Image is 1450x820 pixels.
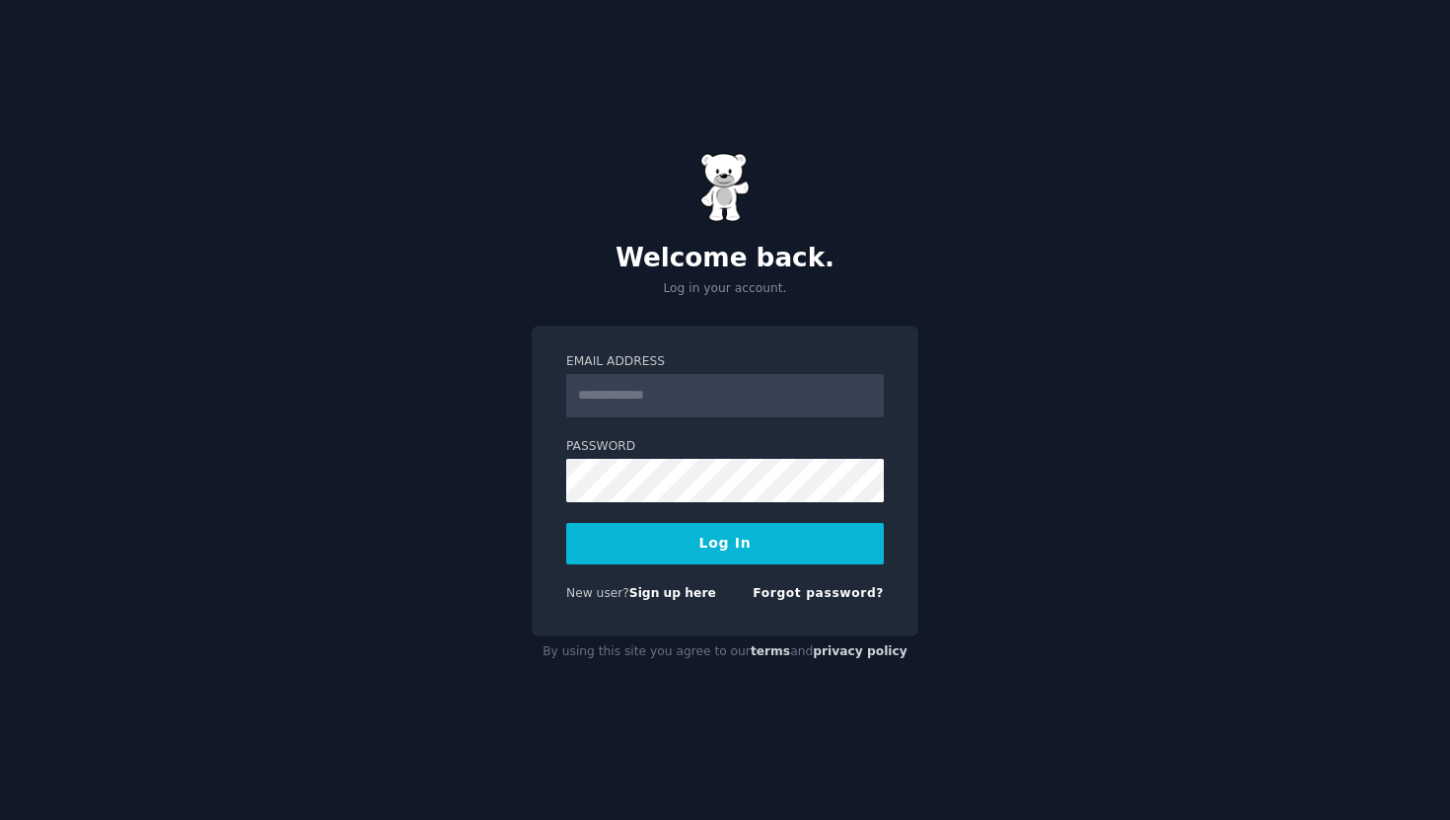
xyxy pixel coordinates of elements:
[566,523,884,564] button: Log In
[532,243,918,274] h2: Welcome back.
[751,644,790,658] a: terms
[566,438,884,456] label: Password
[813,644,907,658] a: privacy policy
[629,586,716,600] a: Sign up here
[532,636,918,668] div: By using this site you agree to our and
[532,280,918,298] p: Log in your account.
[753,586,884,600] a: Forgot password?
[566,586,629,600] span: New user?
[566,353,884,371] label: Email Address
[700,153,750,222] img: Gummy Bear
